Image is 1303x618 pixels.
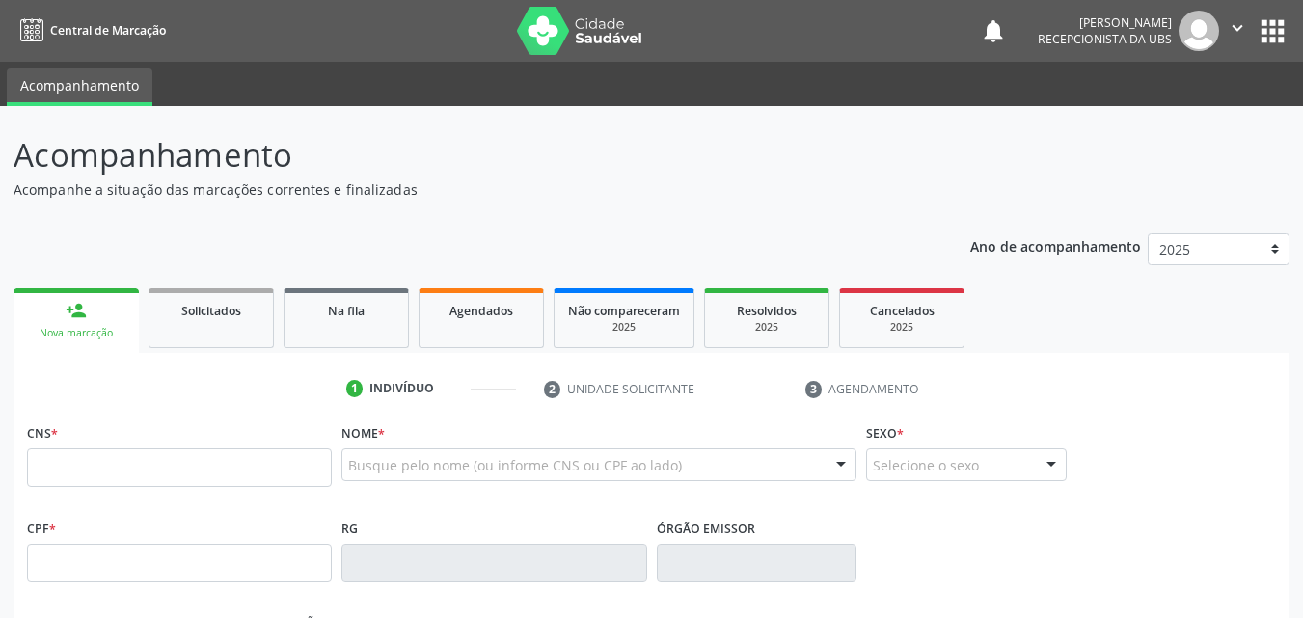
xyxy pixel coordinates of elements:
[14,14,166,46] a: Central de Marcação
[14,131,907,179] p: Acompanhamento
[568,303,680,319] span: Não compareceram
[181,303,241,319] span: Solicitados
[866,418,904,448] label: Sexo
[1038,31,1172,47] span: Recepcionista da UBS
[980,17,1007,44] button: notifications
[873,455,979,475] span: Selecione o sexo
[66,300,87,321] div: person_add
[449,303,513,319] span: Agendados
[657,514,755,544] label: Órgão emissor
[1219,11,1256,51] button: 
[369,380,434,397] div: Indivíduo
[14,179,907,200] p: Acompanhe a situação das marcações correntes e finalizadas
[1227,17,1248,39] i: 
[341,418,385,448] label: Nome
[348,455,682,475] span: Busque pelo nome (ou informe CNS ou CPF ao lado)
[568,320,680,335] div: 2025
[870,303,935,319] span: Cancelados
[328,303,365,319] span: Na fila
[27,418,58,448] label: CNS
[1179,11,1219,51] img: img
[346,380,364,397] div: 1
[970,233,1141,257] p: Ano de acompanhamento
[27,514,56,544] label: CPF
[1038,14,1172,31] div: [PERSON_NAME]
[7,68,152,106] a: Acompanhamento
[719,320,815,335] div: 2025
[27,326,125,340] div: Nova marcação
[854,320,950,335] div: 2025
[1256,14,1289,48] button: apps
[737,303,797,319] span: Resolvidos
[50,22,166,39] span: Central de Marcação
[341,514,358,544] label: RG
